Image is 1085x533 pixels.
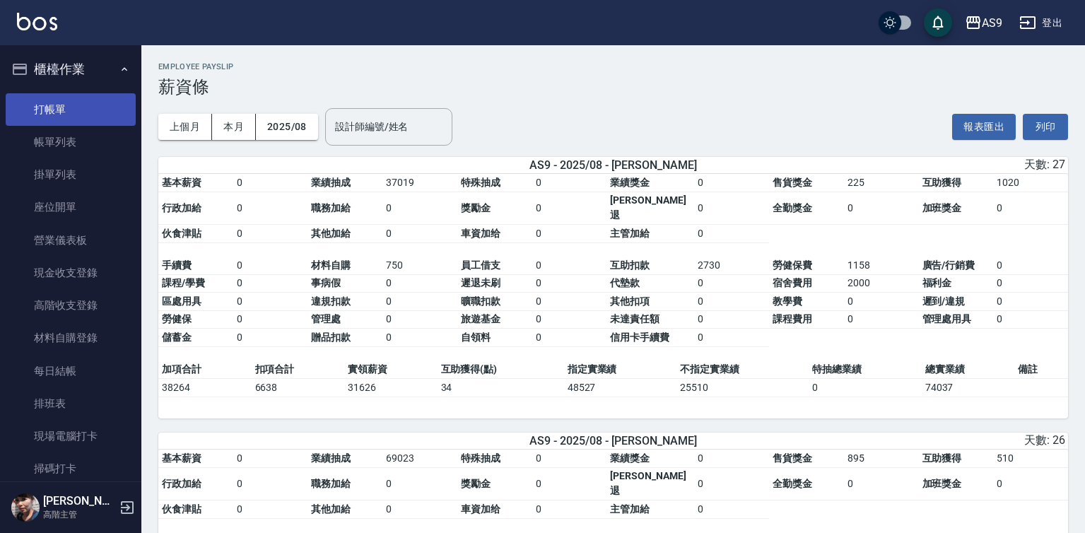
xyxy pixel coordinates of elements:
td: 特抽總業績 [809,361,921,379]
span: 事病假 [311,277,341,288]
span: 旅遊基金 [461,313,500,324]
td: 48527 [564,378,676,397]
td: 0 [993,192,1068,225]
td: 25510 [676,378,809,397]
span: 業績獎金 [610,177,650,188]
button: 2025/08 [256,114,318,140]
span: 互助獲得 [922,177,962,188]
td: 0 [694,467,769,500]
td: 0 [694,192,769,225]
td: 0 [694,274,769,293]
td: 0 [233,329,308,347]
span: 管理處 [311,313,341,324]
span: [PERSON_NAME]退 [610,470,686,496]
td: 0 [993,293,1068,311]
td: 0 [993,310,1068,329]
span: 售貨獎金 [773,452,812,464]
span: 手續費 [162,259,192,271]
span: 獎勵金 [461,202,491,213]
span: 業績獎金 [610,452,650,464]
span: 其他加給 [311,228,351,239]
span: 課程/學費 [162,277,205,288]
span: 加班獎金 [922,202,962,213]
td: 34 [438,378,564,397]
span: 廣告/行銷費 [922,259,975,271]
td: 0 [382,500,457,519]
td: 總實業績 [922,361,1015,379]
td: 895 [844,450,919,468]
td: 0 [532,329,607,347]
td: 0 [233,274,308,293]
td: 0 [694,500,769,519]
td: 750 [382,257,457,275]
h5: [PERSON_NAME] [43,494,115,508]
td: 0 [993,274,1068,293]
span: 遲到/違規 [922,295,966,307]
td: 0 [233,310,308,329]
span: 主管加給 [610,503,650,515]
span: [PERSON_NAME]退 [610,194,686,221]
td: 0 [382,192,457,225]
div: 天數: 26 [767,433,1065,448]
span: 勞健保費 [773,259,812,271]
span: 勞健保 [162,313,192,324]
span: 獎勵金 [461,478,491,489]
td: 0 [694,329,769,347]
div: AS9 [982,14,1002,32]
span: 其他加給 [311,503,351,515]
span: 基本薪資 [162,452,201,464]
td: 指定實業績 [564,361,676,379]
span: 業績抽成 [311,452,351,464]
td: 實領薪資 [344,361,438,379]
td: 0 [532,257,607,275]
td: 0 [844,310,919,329]
td: 0 [844,467,919,500]
span: 職務加給 [311,202,351,213]
td: 0 [382,225,457,243]
span: 信用卡手續費 [610,332,669,343]
img: Person [11,493,40,522]
td: 0 [532,293,607,311]
a: 現金收支登錄 [6,257,136,289]
td: 1158 [844,257,919,275]
span: 主管加給 [610,228,650,239]
button: 列印 [1023,114,1068,140]
button: save [924,8,952,37]
button: AS9 [959,8,1008,37]
span: 全勤獎金 [773,478,812,489]
span: 基本薪資 [162,177,201,188]
span: AS9 - 2025/08 - [PERSON_NAME] [529,434,697,447]
span: 區處用具 [162,295,201,307]
td: 0 [694,174,769,192]
td: 0 [694,293,769,311]
a: 營業儀表板 [6,224,136,257]
td: 510 [993,450,1068,468]
td: 扣項合計 [252,361,345,379]
div: 天數: 27 [767,158,1065,172]
button: 報表匯出 [952,114,1016,140]
td: 0 [993,467,1068,500]
span: 行政加給 [162,478,201,489]
span: 伙食津貼 [162,228,201,239]
span: 管理處用具 [922,313,972,324]
a: 打帳單 [6,93,136,126]
td: 225 [844,174,919,192]
td: 0 [382,293,457,311]
td: 加項合計 [158,361,252,379]
td: 0 [809,378,921,397]
a: 掃碼打卡 [6,452,136,485]
span: 特殊抽成 [461,177,500,188]
td: 0 [233,192,308,225]
a: 座位開單 [6,191,136,223]
span: 自領料 [461,332,491,343]
td: 0 [233,174,308,192]
span: 員工借支 [461,259,500,271]
td: 0 [532,192,607,225]
span: AS9 - 2025/08 - [PERSON_NAME] [529,158,697,172]
td: 0 [694,225,769,243]
span: 課程費用 [773,313,812,324]
td: 0 [233,257,308,275]
span: 全勤獎金 [773,202,812,213]
td: 69023 [382,450,457,468]
td: 不指定實業績 [676,361,809,379]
